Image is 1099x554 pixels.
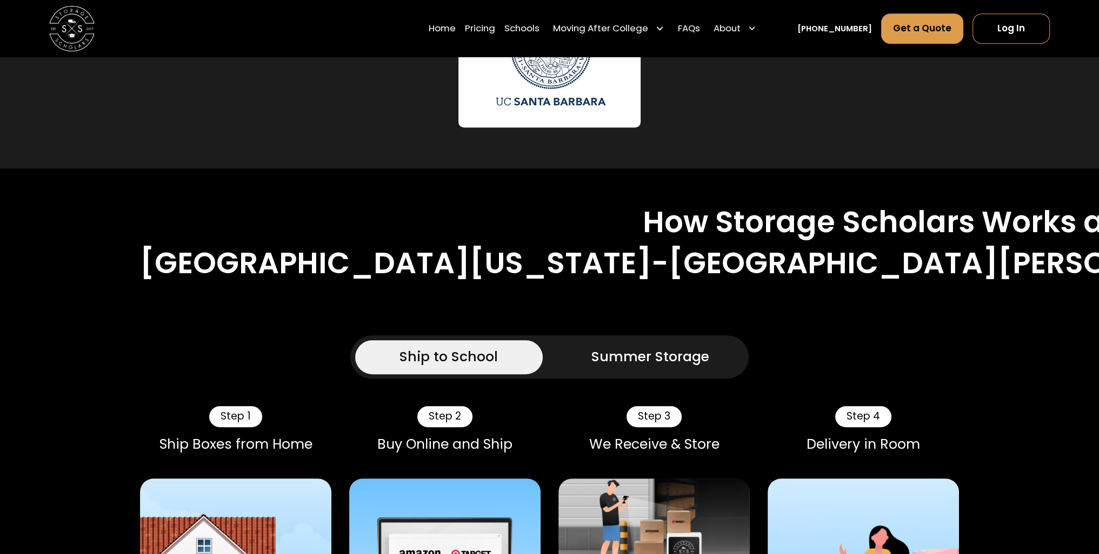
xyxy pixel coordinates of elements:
[591,347,709,367] div: Summer Storage
[627,406,682,428] div: Step 3
[768,436,958,452] div: Delivery in Room
[49,6,95,51] a: home
[349,436,540,452] div: Buy Online and Ship
[417,406,472,428] div: Step 2
[49,6,95,51] img: Storage Scholars main logo
[678,12,700,44] a: FAQs
[504,12,539,44] a: Schools
[709,12,761,44] div: About
[797,23,872,35] a: [PHONE_NUMBER]
[714,22,741,35] div: About
[140,436,331,452] div: Ship Boxes from Home
[209,406,262,428] div: Step 1
[553,22,648,35] div: Moving After College
[399,347,498,367] div: Ship to School
[429,12,456,44] a: Home
[558,436,749,452] div: We Receive & Store
[881,13,963,44] a: Get a Quote
[549,12,669,44] div: Moving After College
[465,12,495,44] a: Pricing
[973,13,1050,44] a: Log In
[835,406,891,428] div: Step 4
